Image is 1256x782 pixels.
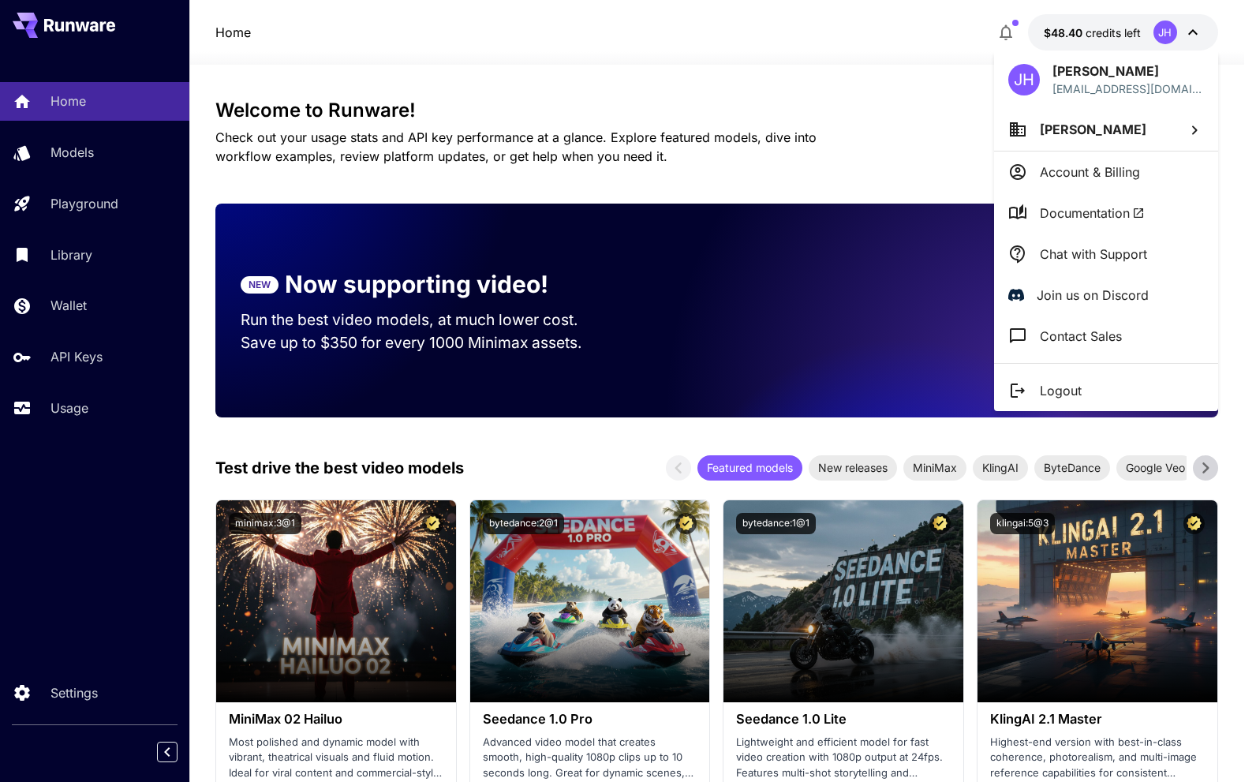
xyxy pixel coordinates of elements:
[1040,204,1145,223] span: Documentation
[1008,64,1040,95] div: JH
[994,108,1218,151] button: [PERSON_NAME]
[1052,80,1204,97] div: joge.honkanen@gmail.com
[1052,80,1204,97] p: [EMAIL_ADDRESS][DOMAIN_NAME]
[1040,122,1146,137] span: [PERSON_NAME]
[1052,62,1204,80] p: [PERSON_NAME]
[1040,245,1147,264] p: Chat with Support
[1040,327,1122,346] p: Contact Sales
[1040,381,1082,400] p: Logout
[1040,163,1140,181] p: Account & Billing
[1037,286,1149,305] p: Join us on Discord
